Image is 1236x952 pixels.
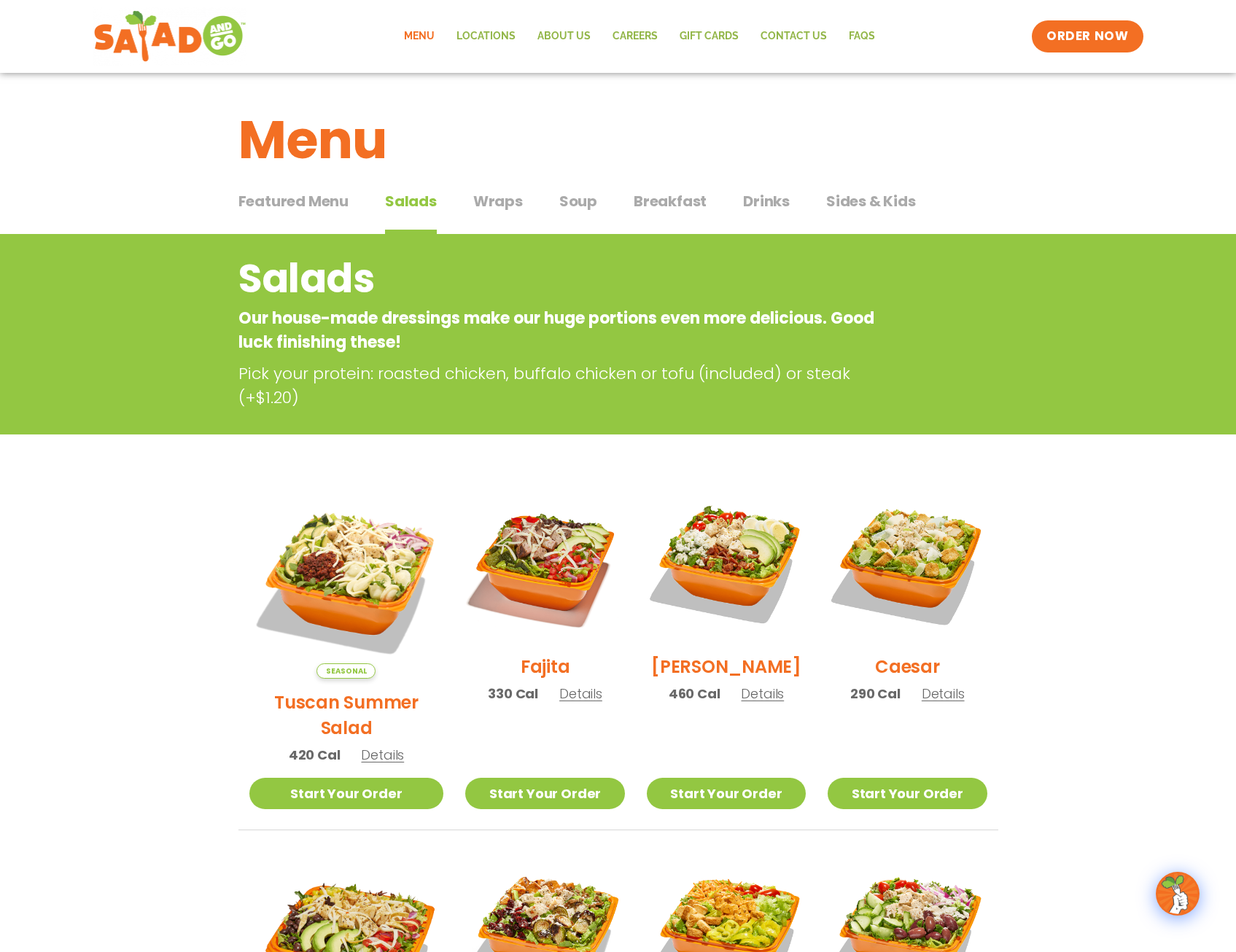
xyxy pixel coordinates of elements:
h2: Fajita [521,654,570,679]
a: Start Your Order [465,778,624,809]
a: Start Your Order [828,778,987,809]
h2: [PERSON_NAME] [651,654,801,679]
span: Featured Menu [238,190,349,212]
span: Details [922,684,965,703]
a: ORDER NOW [1032,20,1143,52]
img: Product photo for Tuscan Summer Salad [249,484,444,679]
h2: Tuscan Summer Salad [249,690,444,741]
span: Details [741,684,784,703]
nav: Menu [393,20,886,53]
h1: Menu [238,101,998,179]
span: Wraps [473,190,523,212]
a: Start Your Order [249,778,444,809]
span: 330 Cal [488,684,538,703]
span: ORDER NOW [1046,28,1128,45]
img: Product photo for Caesar Salad [828,484,987,643]
span: Salads [385,190,437,212]
a: About Us [526,20,602,53]
a: Menu [393,20,446,53]
a: Locations [446,20,526,53]
div: Tabbed content [238,185,998,235]
a: GIFT CARDS [669,20,750,53]
span: Breakfast [634,190,707,212]
a: Start Your Order [647,778,806,809]
span: Details [559,684,602,703]
img: new-SAG-logo-768×292 [93,7,247,66]
span: Details [361,746,404,764]
img: Product photo for Cobb Salad [647,484,806,643]
img: Product photo for Fajita Salad [465,484,624,643]
h2: Caesar [875,654,940,679]
p: Our house-made dressings make our huge portions even more delicious. Good luck finishing these! [238,306,881,354]
span: 460 Cal [669,684,720,703]
span: Drinks [743,190,790,212]
p: Pick your protein: roasted chicken, buffalo chicken or tofu (included) or steak (+$1.20) [238,362,887,410]
a: Contact Us [750,20,838,53]
span: Seasonal [316,663,376,679]
span: 290 Cal [850,684,901,703]
span: Soup [559,190,597,212]
img: wpChatIcon [1157,873,1198,914]
a: Careers [602,20,669,53]
h2: Salads [238,249,881,308]
a: FAQs [838,20,886,53]
span: 420 Cal [289,745,341,765]
span: Sides & Kids [826,190,916,212]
